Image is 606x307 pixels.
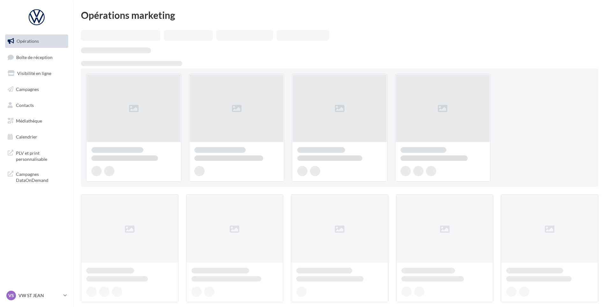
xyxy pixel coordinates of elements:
[4,34,69,48] a: Opérations
[4,167,69,186] a: Campagnes DataOnDemand
[16,54,53,60] span: Boîte de réception
[4,67,69,80] a: Visibilité en ligne
[17,71,51,76] span: Visibilité en ligne
[4,99,69,112] a: Contacts
[4,146,69,165] a: PLV et print personnalisable
[4,83,69,96] a: Campagnes
[4,130,69,144] a: Calendrier
[4,50,69,64] a: Boîte de réception
[81,10,598,20] div: Opérations marketing
[16,102,34,108] span: Contacts
[16,86,39,92] span: Campagnes
[17,38,39,44] span: Opérations
[16,170,66,183] span: Campagnes DataOnDemand
[16,134,37,139] span: Calendrier
[5,289,68,302] a: VS VW ST JEAN
[18,292,61,299] p: VW ST JEAN
[16,149,66,162] span: PLV et print personnalisable
[16,118,42,124] span: Médiathèque
[4,114,69,128] a: Médiathèque
[8,292,14,299] span: VS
